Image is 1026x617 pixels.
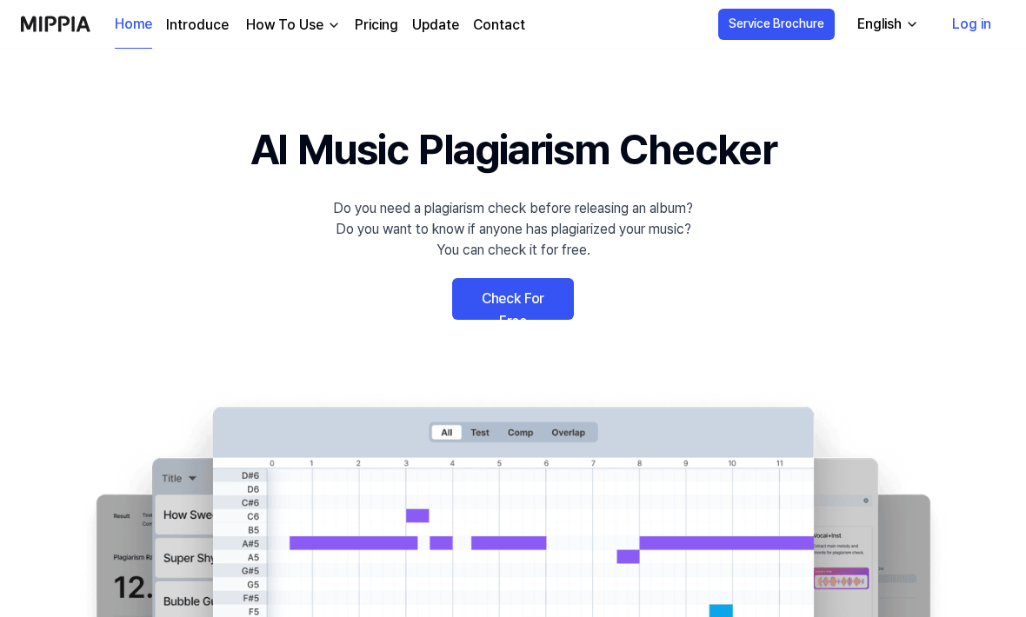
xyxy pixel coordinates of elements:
[452,278,574,320] a: Check For Free
[854,14,905,35] div: English
[250,118,776,181] h1: AI Music Plagiarism Checker
[243,15,327,36] div: How To Use
[327,18,341,32] img: down
[718,9,835,40] button: Service Brochure
[355,15,398,36] a: Pricing
[473,15,525,36] a: Contact
[412,15,459,36] a: Update
[333,198,693,261] div: Do you need a plagiarism check before releasing an album? Do you want to know if anyone has plagi...
[243,15,341,36] button: How To Use
[166,15,229,36] a: Introduce
[115,1,152,49] a: Home
[843,7,929,42] button: English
